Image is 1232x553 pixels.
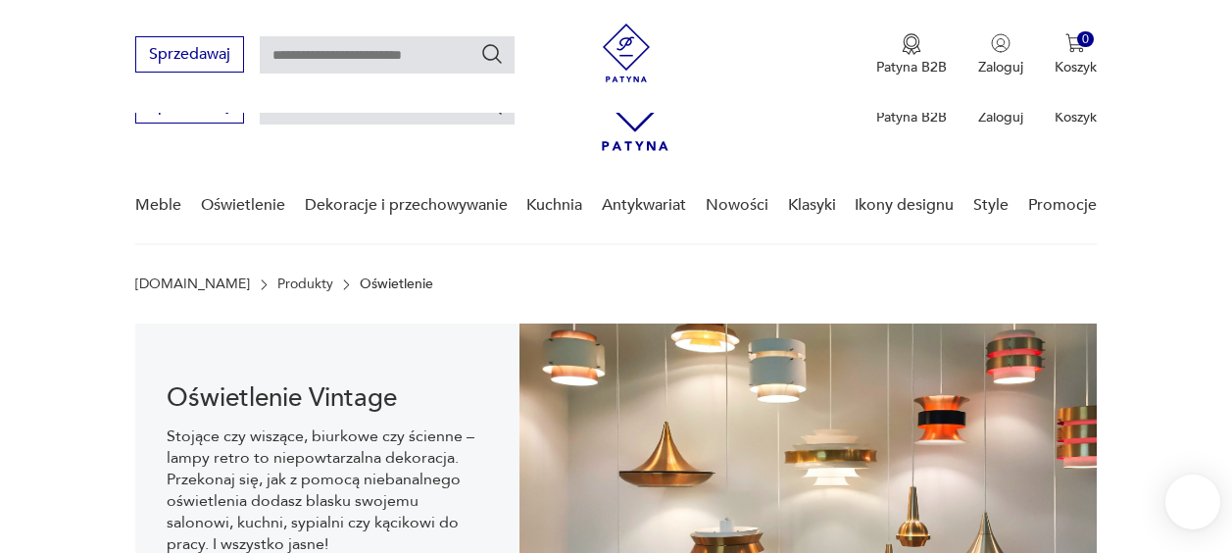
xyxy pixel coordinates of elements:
[135,36,244,73] button: Sprzedawaj
[788,168,836,243] a: Klasyki
[1055,58,1097,76] p: Koszyk
[597,24,656,82] img: Patyna - sklep z meblami i dekoracjami vintage
[201,168,285,243] a: Oświetlenie
[305,168,508,243] a: Dekoracje i przechowywanie
[855,168,954,243] a: Ikony designu
[602,168,686,243] a: Antykwariat
[902,33,921,55] img: Ikona medalu
[876,58,947,76] p: Patyna B2B
[135,168,181,243] a: Meble
[480,42,504,66] button: Szukaj
[991,33,1010,53] img: Ikonka użytkownika
[876,33,947,76] button: Patyna B2B
[277,276,333,292] a: Produkty
[978,58,1023,76] p: Zaloguj
[1065,33,1085,53] img: Ikona koszyka
[526,168,582,243] a: Kuchnia
[1055,33,1097,76] button: 0Koszyk
[167,386,488,410] h1: Oświetlenie Vintage
[876,33,947,76] a: Ikona medaluPatyna B2B
[135,276,250,292] a: [DOMAIN_NAME]
[360,276,433,292] p: Oświetlenie
[876,108,947,126] p: Patyna B2B
[1077,31,1094,48] div: 0
[978,33,1023,76] button: Zaloguj
[978,108,1023,126] p: Zaloguj
[973,168,1009,243] a: Style
[1165,475,1220,529] iframe: Smartsupp widget button
[1028,168,1097,243] a: Promocje
[135,100,244,114] a: Sprzedawaj
[135,49,244,63] a: Sprzedawaj
[1055,108,1097,126] p: Koszyk
[706,168,768,243] a: Nowości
